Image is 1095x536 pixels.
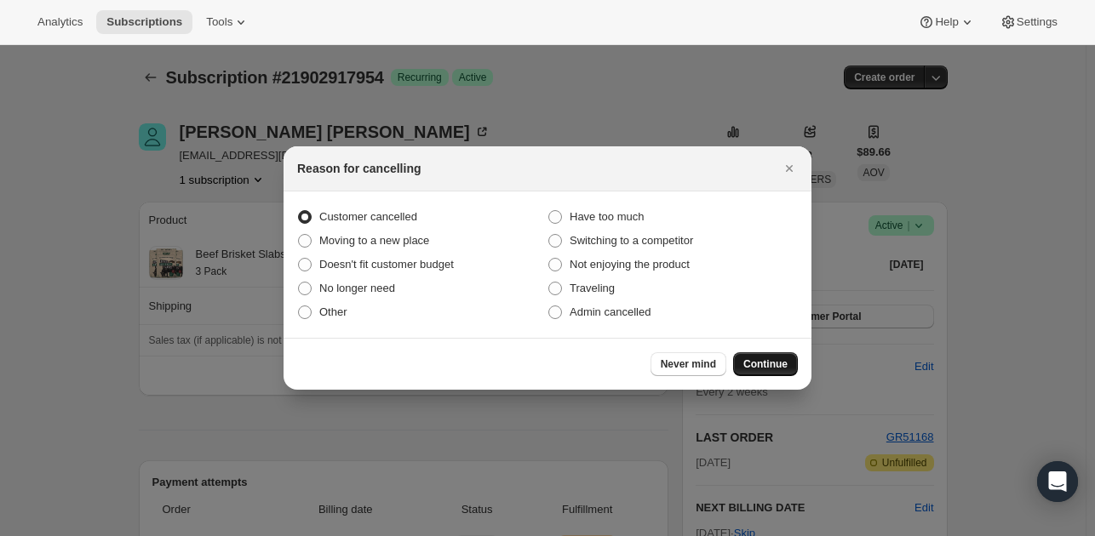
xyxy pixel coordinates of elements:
button: Settings [989,10,1068,34]
span: Customer cancelled [319,210,417,223]
span: Moving to a new place [319,234,429,247]
span: Settings [1017,15,1058,29]
span: Never mind [661,357,716,371]
button: Subscriptions [96,10,192,34]
span: Other [319,305,347,318]
span: Help [935,15,958,29]
span: Tools [206,15,232,29]
button: Analytics [27,10,93,34]
span: Switching to a competitor [570,234,693,247]
button: Close [777,157,801,180]
span: Admin cancelled [570,305,651,318]
span: Analytics [37,15,83,29]
div: Open Intercom Messenger [1037,461,1078,502]
span: Have too much [570,210,644,223]
span: Not enjoying the product [570,258,690,271]
h2: Reason for cancelling [297,160,421,177]
span: Doesn't fit customer budget [319,258,454,271]
button: Continue [733,352,798,376]
button: Tools [196,10,260,34]
span: Subscriptions [106,15,182,29]
button: Never mind [651,352,726,376]
button: Help [908,10,985,34]
span: Traveling [570,282,615,294]
span: Continue [743,357,788,371]
span: No longer need [319,282,395,294]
